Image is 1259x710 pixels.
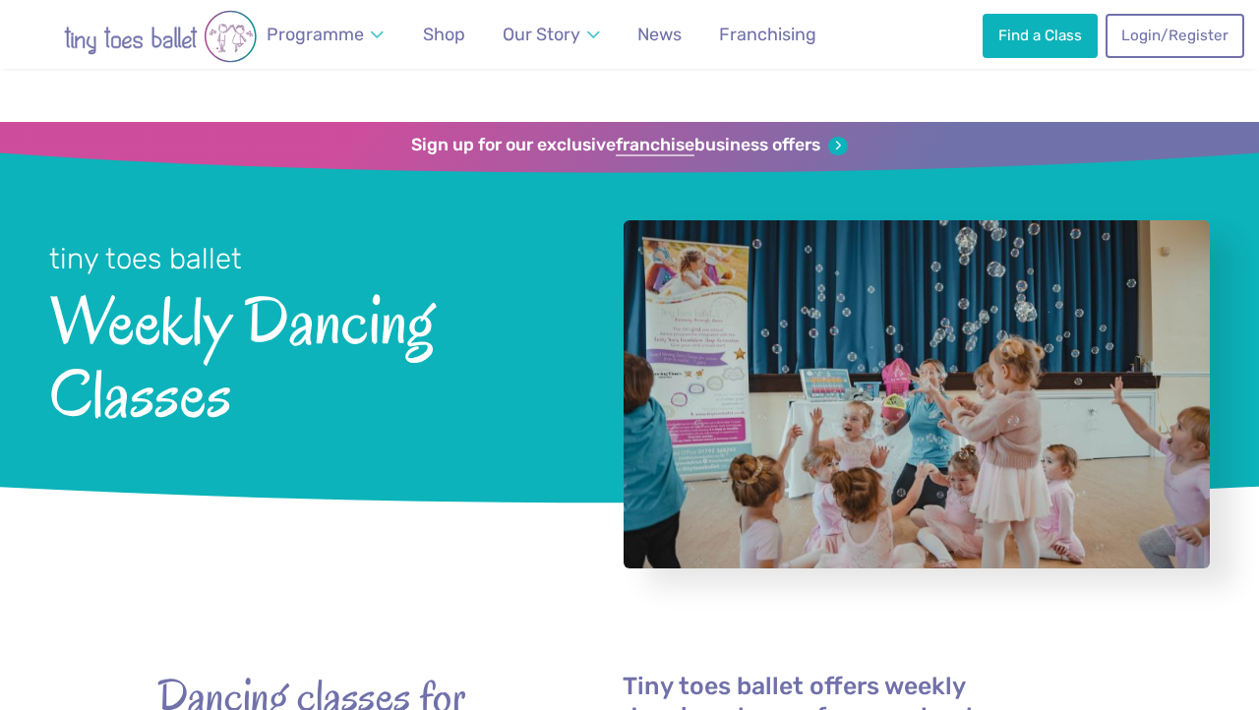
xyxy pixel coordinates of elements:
[414,13,474,57] a: Shop
[719,24,816,44] span: Franchising
[258,13,393,57] a: Programme
[49,242,242,275] small: tiny toes ballet
[637,24,682,44] span: News
[23,10,298,63] img: tiny toes ballet
[267,24,364,44] span: Programme
[503,24,580,44] span: Our Story
[49,278,571,431] span: Weekly Dancing Classes
[983,14,1097,57] a: Find a Class
[423,24,465,44] span: Shop
[616,135,694,156] strong: franchise
[494,13,610,57] a: Our Story
[1106,14,1243,57] a: Login/Register
[411,135,847,156] a: Sign up for our exclusivefranchisebusiness offers
[710,13,825,57] a: Franchising
[629,13,690,57] a: News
